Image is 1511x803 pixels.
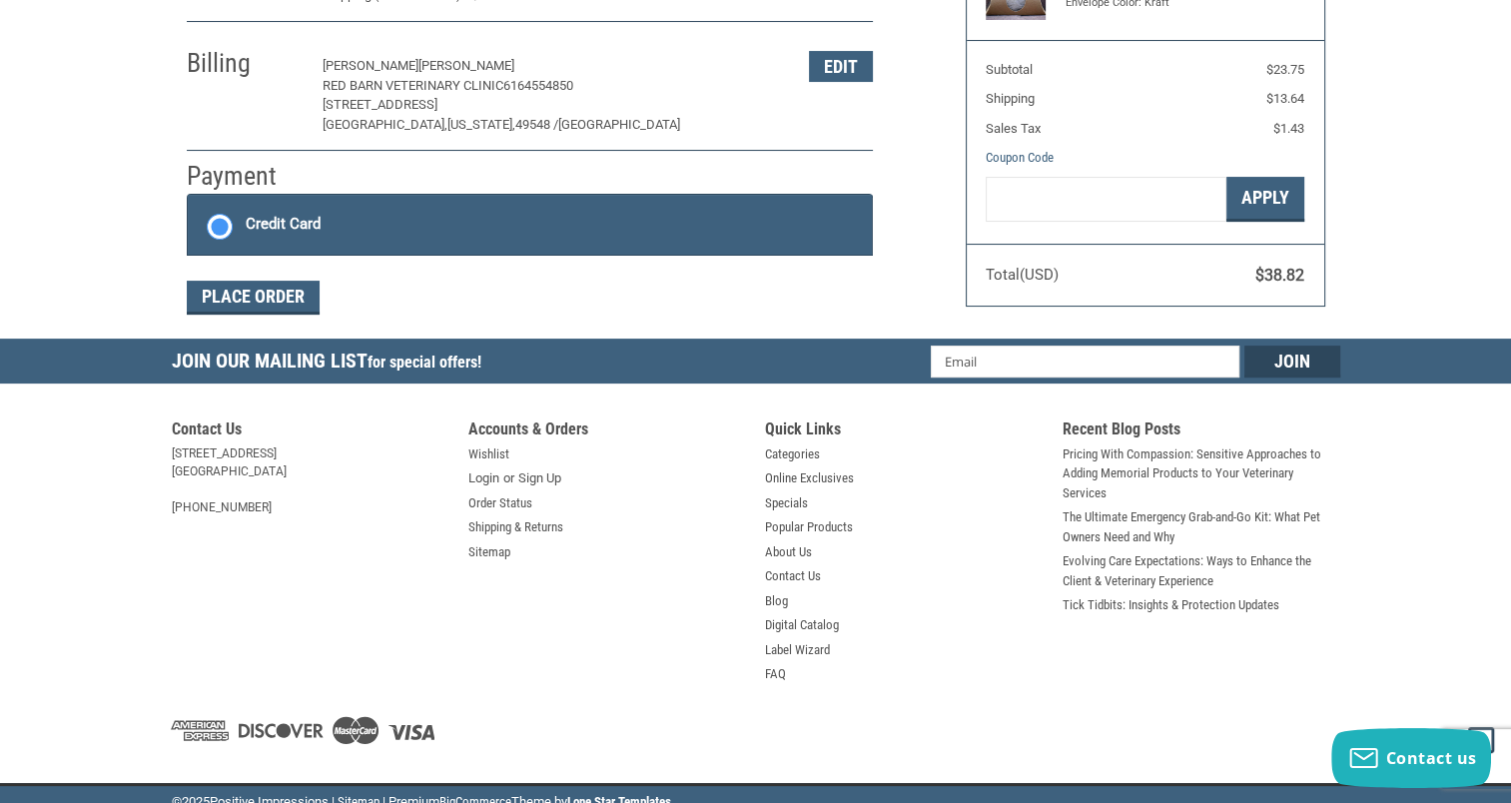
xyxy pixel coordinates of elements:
[323,78,503,93] span: RED BARN VETERINARY CLINIC
[558,117,680,132] span: [GEOGRAPHIC_DATA]
[187,160,304,193] h2: Payment
[1386,747,1477,769] span: Contact us
[986,91,1035,106] span: Shipping
[323,58,418,73] span: [PERSON_NAME]
[468,542,510,562] a: Sitemap
[468,444,509,464] a: Wishlist
[809,51,873,82] button: Edit
[1266,91,1304,106] span: $13.64
[765,468,854,488] a: Online Exclusives
[986,266,1059,284] span: Total (USD)
[765,591,788,611] a: Blog
[468,493,532,513] a: Order Status
[418,58,514,73] span: [PERSON_NAME]
[1226,177,1304,222] button: Apply
[765,419,1043,444] h5: Quick Links
[765,444,820,464] a: Categories
[323,97,437,112] span: [STREET_ADDRESS]
[765,542,812,562] a: About Us
[986,121,1041,136] span: Sales Tax
[172,339,491,390] h5: Join Our Mailing List
[986,62,1033,77] span: Subtotal
[1255,266,1304,285] span: $38.82
[986,177,1226,222] input: Gift Certificate or Coupon Code
[468,468,499,488] a: Login
[515,117,558,132] span: 49548 /
[368,353,481,372] span: for special offers!
[1266,62,1304,77] span: $23.75
[765,640,830,660] a: Label Wizard
[1063,551,1340,590] a: Evolving Care Expectations: Ways to Enhance the Client & Veterinary Experience
[172,444,449,516] address: [STREET_ADDRESS] [GEOGRAPHIC_DATA] [PHONE_NUMBER]
[1331,728,1491,788] button: Contact us
[765,493,808,513] a: Specials
[1244,346,1340,378] input: Join
[246,208,321,241] div: Credit Card
[503,78,573,93] span: 6164554850
[447,117,515,132] span: [US_STATE],
[765,517,853,537] a: Popular Products
[931,346,1239,378] input: Email
[187,47,304,80] h2: Billing
[1063,507,1340,546] a: The Ultimate Emergency Grab-and-Go Kit: What Pet Owners Need and Why
[765,615,839,635] a: Digital Catalog
[518,468,561,488] a: Sign Up
[468,517,563,537] a: Shipping & Returns
[1063,595,1279,615] a: Tick Tidbits: Insights & Protection Updates
[986,150,1054,165] a: Coupon Code
[1063,419,1340,444] h5: Recent Blog Posts
[468,419,746,444] h5: Accounts & Orders
[1063,444,1340,503] a: Pricing With Compassion: Sensitive Approaches to Adding Memorial Products to Your Veterinary Serv...
[323,117,447,132] span: [GEOGRAPHIC_DATA],
[765,664,786,684] a: FAQ
[1273,121,1304,136] span: $1.43
[765,566,821,586] a: Contact Us
[172,419,449,444] h5: Contact Us
[187,281,320,315] button: Place Order
[491,468,526,488] span: or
